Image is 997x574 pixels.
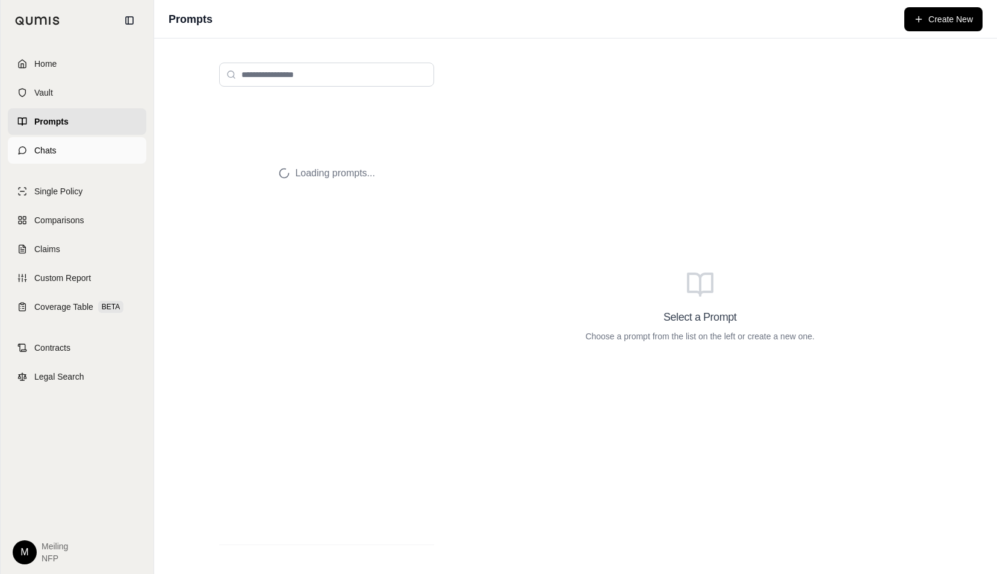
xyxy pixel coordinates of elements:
a: Home [8,51,146,77]
a: Claims [8,236,146,262]
span: Chats [34,144,57,156]
span: NFP [42,552,68,564]
span: Coverage Table [34,301,93,313]
a: Coverage TableBETA [8,294,146,320]
h3: Select a Prompt [663,309,736,326]
a: Single Policy [8,178,146,205]
a: Comparisons [8,207,146,233]
button: Collapse sidebar [120,11,139,30]
a: Contracts [8,335,146,361]
button: Create New [904,7,983,31]
a: Prompts [8,108,146,135]
a: Chats [8,137,146,164]
span: Claims [34,243,60,255]
span: Prompts [34,116,69,128]
div: M [13,540,37,564]
span: Meiling [42,540,68,552]
h1: Prompts [169,11,213,28]
a: Legal Search [8,363,146,390]
span: Comparisons [34,214,84,226]
span: Single Policy [34,185,82,197]
span: Contracts [34,342,70,354]
div: Loading prompts... [219,96,434,250]
span: Home [34,58,57,70]
span: BETA [98,301,123,313]
a: Custom Report [8,265,146,291]
a: Vault [8,79,146,106]
span: Legal Search [34,371,84,383]
img: Qumis Logo [15,16,60,25]
span: Custom Report [34,272,91,284]
p: Choose a prompt from the list on the left or create a new one. [585,330,815,342]
span: Vault [34,87,53,99]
